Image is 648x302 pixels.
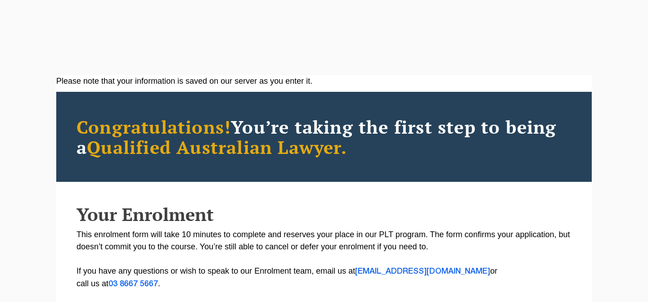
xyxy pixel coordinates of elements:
span: Congratulations! [76,115,231,139]
h2: Your Enrolment [76,204,571,224]
a: 03 8667 5667 [108,280,158,288]
a: [EMAIL_ADDRESS][DOMAIN_NAME] [355,268,490,275]
p: This enrolment form will take 10 minutes to complete and reserves your place in our PLT program. ... [76,229,571,290]
h2: You’re taking the first step to being a [76,117,571,157]
span: Qualified Australian Lawyer. [87,135,347,159]
div: Please note that your information is saved on our server as you enter it. [56,75,592,87]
